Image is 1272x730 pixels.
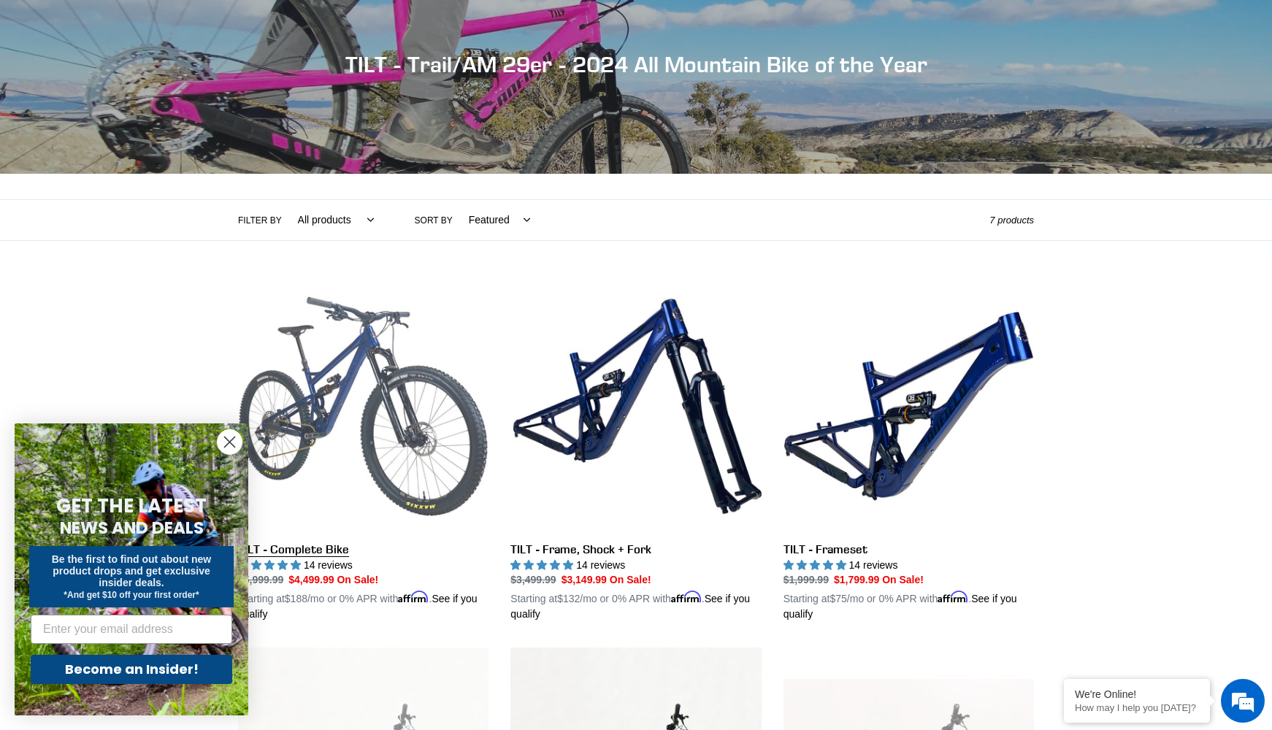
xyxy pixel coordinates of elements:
[64,590,199,600] span: *And get $10 off your first order*
[989,215,1034,226] span: 7 products
[1075,702,1199,713] p: How may I help you today?
[31,615,232,644] input: Enter your email address
[52,553,212,588] span: Be the first to find out about new product drops and get exclusive insider deals.
[60,516,204,539] span: NEWS AND DEALS
[1075,688,1199,700] div: We're Online!
[217,429,242,455] button: Close dialog
[31,655,232,684] button: Become an Insider!
[415,214,453,227] label: Sort by
[345,51,927,77] span: TILT - Trail/AM 29er - 2024 All Mountain Bike of the Year
[56,493,207,519] span: GET THE LATEST
[238,214,282,227] label: Filter by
